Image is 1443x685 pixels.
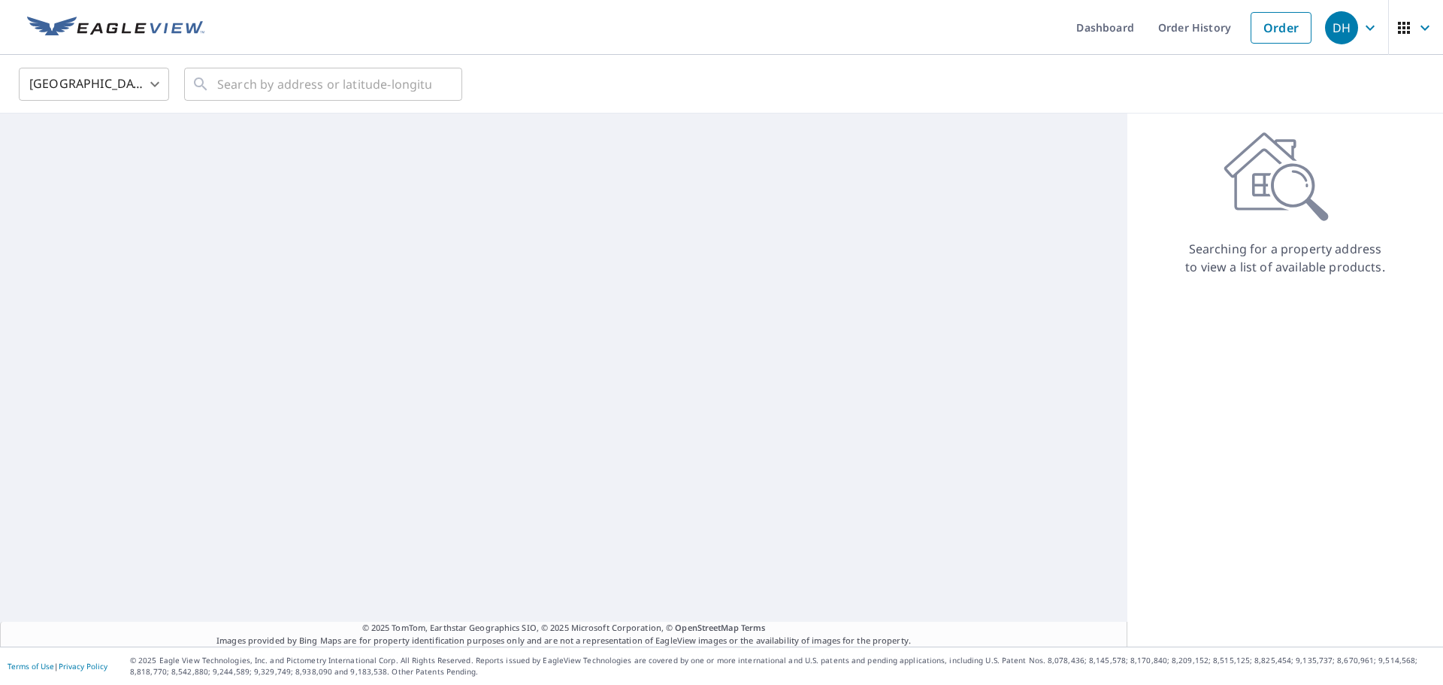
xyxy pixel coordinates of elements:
[8,661,54,671] a: Terms of Use
[59,661,107,671] a: Privacy Policy
[19,63,169,105] div: [GEOGRAPHIC_DATA]
[675,622,738,633] a: OpenStreetMap
[130,655,1435,677] p: © 2025 Eagle View Technologies, Inc. and Pictometry International Corp. All Rights Reserved. Repo...
[8,662,107,671] p: |
[1184,240,1386,276] p: Searching for a property address to view a list of available products.
[741,622,766,633] a: Terms
[1251,12,1311,44] a: Order
[27,17,204,39] img: EV Logo
[217,63,431,105] input: Search by address or latitude-longitude
[1325,11,1358,44] div: DH
[362,622,766,635] span: © 2025 TomTom, Earthstar Geographics SIO, © 2025 Microsoft Corporation, ©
